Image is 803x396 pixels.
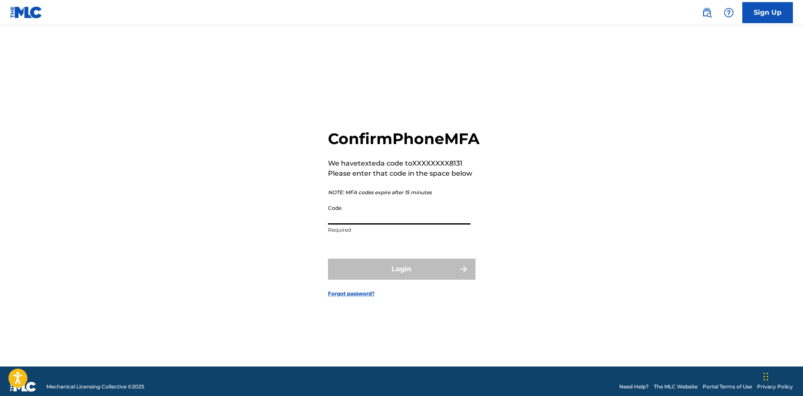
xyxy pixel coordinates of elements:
[328,169,480,179] p: Please enter that code in the space below
[742,2,793,23] a: Sign Up
[328,226,470,234] p: Required
[763,364,768,389] div: Drag
[10,382,36,392] img: logo
[720,4,737,21] div: Help
[698,4,715,21] a: Public Search
[619,383,649,391] a: Need Help?
[724,8,734,18] img: help
[328,290,375,297] a: Forgot password?
[702,8,712,18] img: search
[703,383,752,391] a: Portal Terms of Use
[328,129,480,148] h2: Confirm Phone MFA
[761,356,803,396] iframe: Chat Widget
[10,6,43,19] img: MLC Logo
[328,189,480,196] p: NOTE: MFA codes expire after 15 minutes
[654,383,698,391] a: The MLC Website
[328,158,480,169] p: We have texted a code to XXXXXXXX8131
[757,383,793,391] a: Privacy Policy
[46,383,144,391] span: Mechanical Licensing Collective © 2025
